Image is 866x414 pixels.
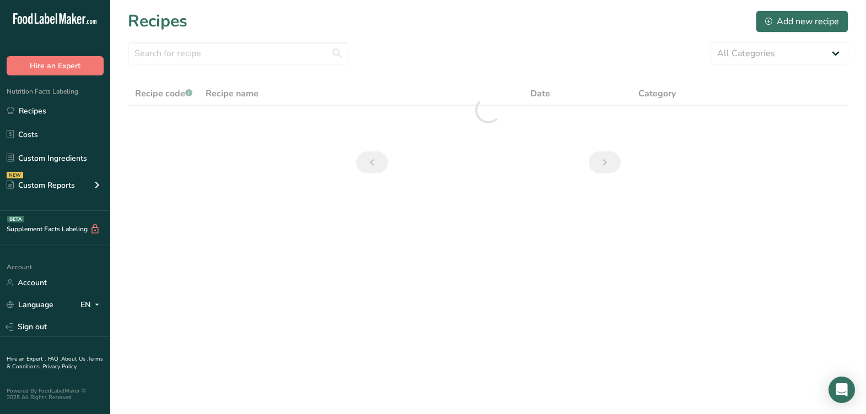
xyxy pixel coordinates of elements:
[48,355,61,363] a: FAQ .
[80,298,104,312] div: EN
[829,377,855,403] div: Open Intercom Messenger
[61,355,88,363] a: About Us .
[7,56,104,75] button: Hire an Expert
[7,295,53,314] a: Language
[7,355,46,363] a: Hire an Expert .
[765,15,839,28] div: Add new recipe
[7,355,103,371] a: Terms & Conditions .
[589,151,621,173] a: Next page
[128,9,187,34] h1: Recipes
[128,42,348,64] input: Search for recipe
[7,179,75,191] div: Custom Reports
[7,216,24,222] div: BETA
[42,363,77,371] a: Privacy Policy
[7,388,104,401] div: Powered By FoodLabelMaker © 2025 All Rights Reserved
[756,10,848,32] button: Add new recipe
[7,172,23,178] div: NEW
[356,151,388,173] a: Previous page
